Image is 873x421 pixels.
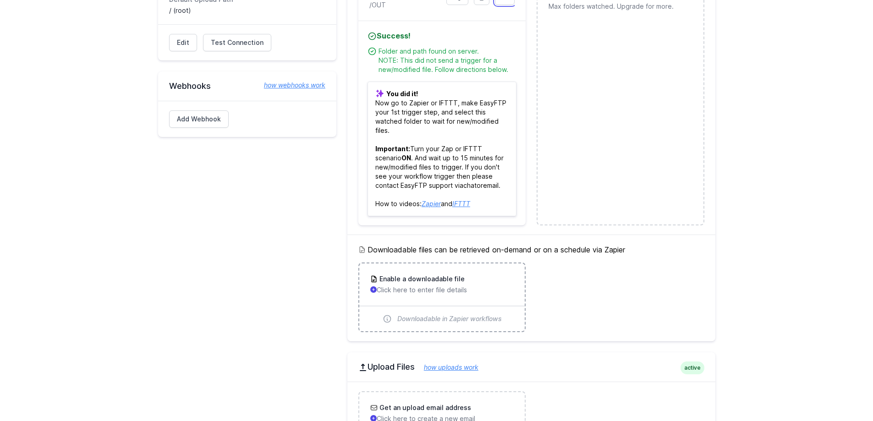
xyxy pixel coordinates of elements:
div: Folder and path found on server. NOTE: This did not send a trigger for a new/modified file. Follo... [379,47,516,74]
b: You did it! [386,90,418,98]
span: Test Connection [211,38,264,47]
p: Max folders watched. Upgrade for more. [549,2,692,11]
h4: Success! [368,30,516,41]
h3: Enable a downloadable file [378,274,465,284]
dd: / (root) [169,6,325,15]
iframe: Drift Widget Chat Controller [827,375,862,410]
a: email [483,181,499,189]
a: Test Connection [203,34,271,51]
a: Enable a downloadable file Click here to enter file details Downloadable in Zapier workflows [359,263,525,331]
h3: Get an upload email address [378,403,471,412]
h5: Downloadable files can be retrieved on-demand or on a schedule via Zapier [358,244,704,255]
a: how webhooks work [255,81,325,90]
b: Important: [375,145,410,153]
span: active [681,361,704,374]
a: IFTTT [452,200,470,208]
a: chat [463,181,477,189]
h2: Webhooks [169,81,325,92]
a: Zapier [422,200,441,208]
a: how uploads work [415,363,478,371]
p: /OUT [369,0,441,10]
a: Edit [169,34,197,51]
p: Now go to Zapier or IFTTT, make EasyFTP your 1st trigger step, and select this watched folder to ... [368,82,516,216]
p: Click here to enter file details [370,285,514,295]
b: ON [401,154,411,162]
a: Add Webhook [169,110,229,128]
span: Downloadable in Zapier workflows [397,314,502,323]
h2: Upload Files [358,361,704,372]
